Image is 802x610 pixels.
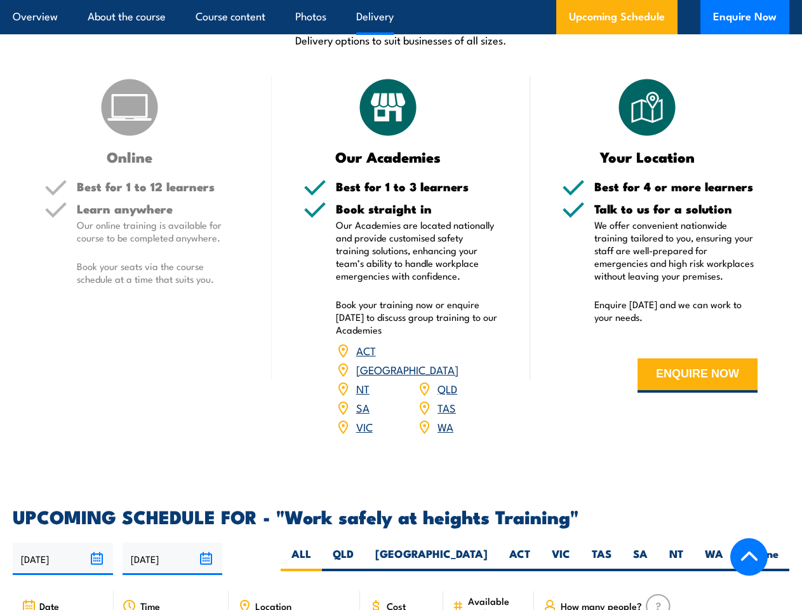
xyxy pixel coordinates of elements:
[594,203,758,215] h5: Talk to us for a solution
[594,298,758,323] p: Enquire [DATE] and we can work to your needs.
[77,203,240,215] h5: Learn anywhere
[281,546,322,571] label: ALL
[541,546,581,571] label: VIC
[336,180,499,193] h5: Best for 1 to 3 learners
[336,298,499,336] p: Book your training now or enquire [DATE] to discuss group training to our Academies
[356,400,370,415] a: SA
[123,543,223,575] input: To date
[438,419,453,434] a: WA
[364,546,498,571] label: [GEOGRAPHIC_DATA]
[438,381,457,396] a: QLD
[622,546,658,571] label: SA
[13,32,789,47] p: Delivery options to suit businesses of all sizes.
[594,219,758,282] p: We offer convenient nationwide training tailored to you, ensuring your staff are well-prepared fo...
[594,180,758,193] h5: Best for 4 or more learners
[304,149,474,164] h3: Our Academies
[336,219,499,282] p: Our Academies are located nationally and provide customised safety training solutions, enhancing ...
[498,546,541,571] label: ACT
[77,180,240,193] h5: Best for 1 to 12 learners
[356,381,370,396] a: NT
[322,546,364,571] label: QLD
[77,219,240,244] p: Our online training is available for course to be completed anywhere.
[581,546,622,571] label: TAS
[77,260,240,285] p: Book your seats via the course schedule at a time that suits you.
[638,358,758,393] button: ENQUIRE NOW
[44,149,215,164] h3: Online
[356,362,458,377] a: [GEOGRAPHIC_DATA]
[336,203,499,215] h5: Book straight in
[694,546,734,571] label: WA
[562,149,732,164] h3: Your Location
[438,400,456,415] a: TAS
[13,543,113,575] input: From date
[13,508,789,524] h2: UPCOMING SCHEDULE FOR - "Work safely at heights Training"
[658,546,694,571] label: NT
[356,419,373,434] a: VIC
[356,342,376,358] a: ACT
